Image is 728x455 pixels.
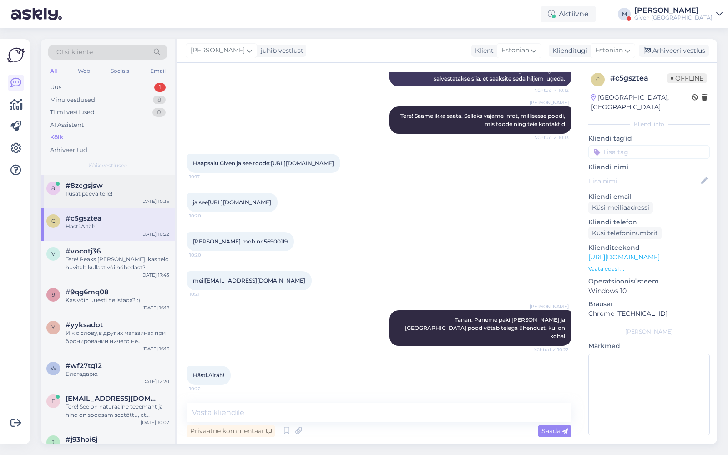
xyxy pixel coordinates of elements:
[591,93,692,112] div: [GEOGRAPHIC_DATA], [GEOGRAPHIC_DATA]
[66,435,97,444] span: #j93hoi6j
[66,255,169,272] div: Tere! Peaks [PERSON_NAME], kas teid huvitab kullast vòi hóbedast?
[588,341,710,351] p: Märkmed
[639,45,709,57] div: Arhiveeri vestlus
[588,265,710,273] p: Vaata edasi ...
[189,252,223,258] span: 10:20
[634,7,723,21] a: [PERSON_NAME]Given [GEOGRAPHIC_DATA]
[191,45,245,56] span: [PERSON_NAME]
[50,146,87,155] div: Arhiveeritud
[471,46,494,56] div: Klient
[66,222,169,231] div: Hästi.Aitäh!
[66,321,103,329] span: #yyksadot
[588,253,660,261] a: [URL][DOMAIN_NAME]
[50,108,95,117] div: Tiimi vestlused
[153,96,166,105] div: 8
[208,199,271,206] a: [URL][DOMAIN_NAME]
[148,65,167,77] div: Email
[205,277,305,284] a: [EMAIL_ADDRESS][DOMAIN_NAME]
[7,46,25,64] img: Askly Logo
[400,112,566,127] span: Tere! Saame ikka saata. Selleks vajame infot, millisesse poodi, mis toode ning teie kontaktid
[88,162,128,170] span: Kõik vestlused
[588,309,710,318] p: Chrome [TECHNICAL_ID]
[588,243,710,253] p: Klienditeekond
[66,370,169,378] div: Благадарю.
[193,238,288,245] span: [PERSON_NAME] mob nr 56900119
[193,160,334,167] span: Haapsalu Given ja see toode:
[596,76,600,83] span: c
[193,372,224,379] span: Hästi.Aitäh!
[189,173,223,180] span: 10:17
[193,277,305,284] span: meil
[48,65,59,77] div: All
[634,7,713,14] div: [PERSON_NAME]
[66,214,101,222] span: #c5gsztea
[530,303,569,310] span: [PERSON_NAME]
[52,439,55,445] span: j
[534,134,569,141] span: Nähtud ✓ 10:13
[588,202,653,214] div: Küsi meiliaadressi
[549,46,587,56] div: Klienditugi
[50,96,95,105] div: Minu vestlused
[154,83,166,92] div: 1
[66,329,169,345] div: И к с слову,в других магазинах при бронировании ничего не вносить.еще раз извините.
[533,346,569,353] span: Nähtud ✓ 10:22
[141,198,169,205] div: [DATE] 10:35
[141,378,169,385] div: [DATE] 12:20
[66,190,169,198] div: Ilusat päeva teile!
[50,121,84,130] div: AI Assistent
[588,277,710,286] p: Operatsioonisüsteem
[50,83,61,92] div: Uus
[66,182,103,190] span: #8zcgsjsw
[51,398,55,404] span: e
[618,8,631,20] div: M
[66,362,102,370] span: #wf27tg12
[66,288,109,296] span: #9qg6mq08
[588,134,710,143] p: Kliendi tag'id
[51,365,56,372] span: w
[66,296,169,304] div: Kas võin uuesti helistada? :)
[257,46,303,56] div: juhib vestlust
[189,385,223,392] span: 10:22
[588,286,710,296] p: Windows 10
[534,87,569,94] span: Nähtud ✓ 10:12
[588,217,710,227] p: Kliendi telefon
[588,120,710,128] div: Kliendi info
[667,73,707,83] span: Offline
[610,73,667,84] div: # c5gsztea
[187,425,275,437] div: Privaatne kommentaar
[588,227,662,239] div: Küsi telefoninumbrit
[52,291,55,298] span: 9
[189,291,223,298] span: 10:21
[634,14,713,21] div: Given [GEOGRAPHIC_DATA]
[66,444,169,452] div: Хорошо спасибо
[588,162,710,172] p: Kliendi nimi
[141,419,169,426] div: [DATE] 10:07
[501,45,529,56] span: Estonian
[76,65,92,77] div: Web
[189,212,223,219] span: 10:20
[51,324,55,331] span: y
[66,394,160,403] span: elena_nikolaeva28@icloud.com
[588,328,710,336] div: [PERSON_NAME]
[541,427,568,435] span: Saada
[589,176,699,186] input: Lisa nimi
[141,231,169,238] div: [DATE] 10:22
[271,160,334,167] a: [URL][DOMAIN_NAME]
[193,199,271,206] span: ja see
[50,133,63,142] div: Kõik
[141,272,169,278] div: [DATE] 17:43
[51,217,56,224] span: c
[405,316,566,339] span: Tänan. Paneme paki [PERSON_NAME] ja [GEOGRAPHIC_DATA] pood võtab teiega ühendust, kui on kohal
[588,145,710,159] input: Lisa tag
[142,345,169,352] div: [DATE] 16:16
[530,99,569,106] span: [PERSON_NAME]
[541,6,596,22] div: Aktiivne
[51,185,55,192] span: 8
[51,250,55,257] span: v
[109,65,131,77] div: Socials
[152,108,166,117] div: 0
[66,403,169,419] div: Tere! See on naturaalne teeemant ja hind on soodsam seetõttu, et tegemist on hõbeketiga. Teemandi...
[588,299,710,309] p: Brauser
[66,247,101,255] span: #vocotj36
[142,304,169,311] div: [DATE] 16:18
